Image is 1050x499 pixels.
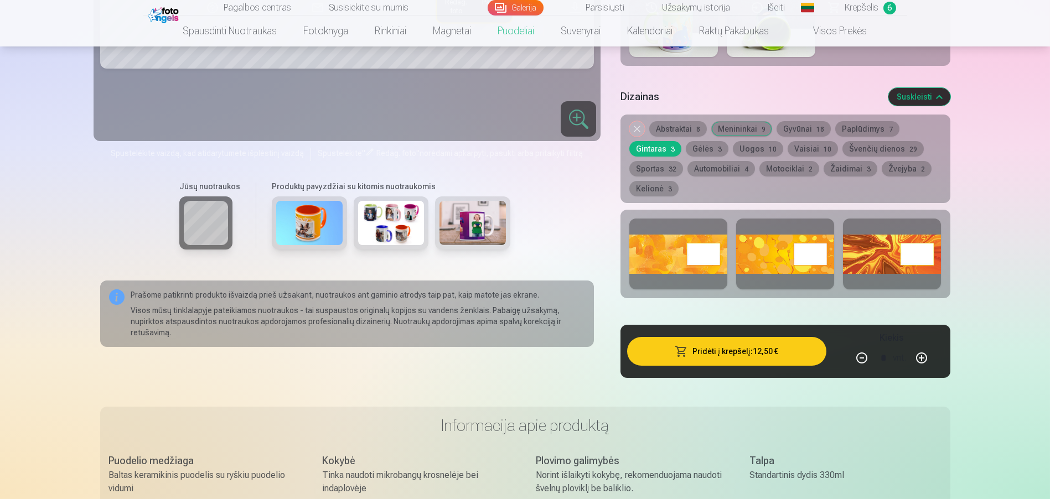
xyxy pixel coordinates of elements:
[769,145,777,153] span: 10
[845,1,879,14] span: Krepšelis
[649,121,707,137] button: Abstraktai8
[889,126,893,133] span: 7
[420,15,485,46] a: Magnetai
[668,185,672,193] span: 3
[362,149,365,158] span: "
[921,165,925,173] span: 2
[669,165,676,173] span: 32
[620,89,879,105] h5: Dizainas
[614,15,686,46] a: Kalendoriai
[548,15,614,46] a: Suvenyrai
[686,141,728,157] button: Gėlės3
[909,145,917,153] span: 29
[629,141,681,157] button: Gintaras3
[627,337,826,366] button: Pridėti į krepšelį:12,50 €
[420,149,583,158] span: norėdami apkarpyti, pasukti arba pritaikyti filtrą
[376,149,416,158] span: Redag. foto
[179,181,240,192] h6: Jūsų nuotraukos
[824,145,831,153] span: 10
[267,181,515,192] h6: Produktų pavyzdžiai su kitomis nuotraukomis
[485,15,548,46] a: Puodeliai
[750,469,942,482] div: Standartinis dydis 330ml
[416,149,420,158] span: "
[536,453,728,469] div: Plovimo galimybės
[882,161,932,176] button: Žvejyba2
[629,181,679,196] button: Kelionė3
[733,141,783,157] button: Uogos10
[888,88,950,106] button: Suskleisti
[323,453,514,469] div: Kokybė
[750,453,942,469] div: Talpa
[880,331,903,345] h5: Kiekis
[696,126,700,133] span: 8
[362,15,420,46] a: Rinkiniai
[816,126,824,133] span: 18
[148,4,182,23] img: /fa2
[759,161,819,176] button: Motociklai2
[777,121,831,137] button: Gyvūnai18
[835,121,899,137] button: Paplūdimys7
[111,148,304,159] span: Spustelėkite vaizdą, kad atidarytumėte išplėstinį vaizdą
[629,161,683,176] button: Sportas32
[291,15,362,46] a: Fotoknyga
[809,165,813,173] span: 2
[687,161,755,176] button: Automobiliai4
[109,469,301,495] div: Baltas keramikinis puodelis su ryškiu puodelio vidumi
[893,345,906,371] div: vnt.
[109,415,942,435] h3: Informacija apie produktą
[131,289,586,300] p: Prašome patikrinti produkto išvaizdą prieš užsakant, nuotraukos ant gaminio atrodys taip pat, kai...
[842,141,924,157] button: Švenčių dienos29
[711,121,772,137] button: Menininkai9
[788,141,838,157] button: Vaisiai10
[131,305,586,338] p: Visos mūsų tinklalapyje pateikiamos nuotraukos - tai suspaustos originalų kopijos su vandens ženk...
[536,469,728,495] div: Norint išlaikyti kokybę, rekomenduojama naudoti švelnų ploviklį be baliklio.
[686,15,783,46] a: Raktų pakabukas
[109,453,301,469] div: Puodelio medžiaga
[170,15,291,46] a: Spausdinti nuotraukas
[883,2,896,14] span: 6
[718,145,722,153] span: 3
[762,126,765,133] span: 9
[744,165,748,173] span: 4
[318,149,362,158] span: Spustelėkite
[867,165,871,173] span: 3
[323,469,514,495] div: Tinka naudoti mikrobangų krosnelėje bei indaplovėje
[824,161,877,176] button: Žaidimai3
[783,15,881,46] a: Visos prekės
[671,145,675,153] span: 3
